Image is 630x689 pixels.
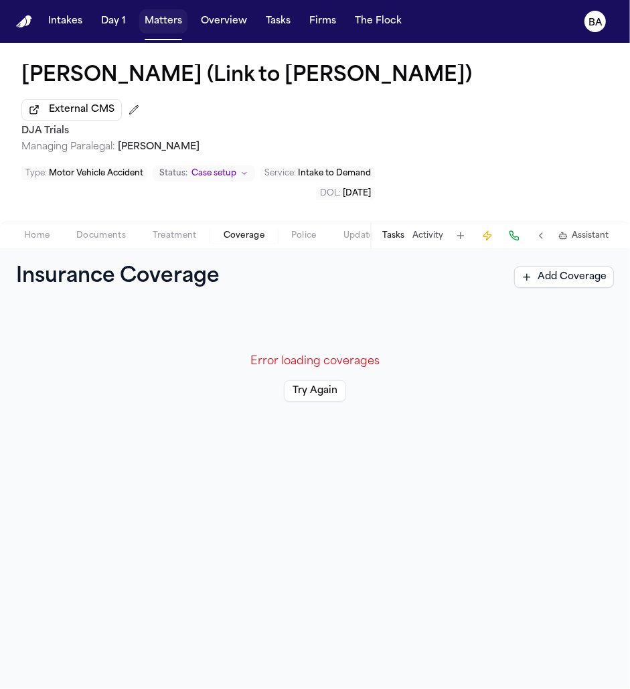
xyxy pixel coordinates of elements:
button: Edit DOL: 2025-07-19 [316,187,375,200]
span: Treatment [153,230,197,241]
button: Edit Service: Intake to Demand [260,167,375,180]
span: Service : [264,169,296,177]
span: DOL : [320,189,341,198]
span: Case setup [191,168,236,179]
a: Home [16,15,32,28]
button: Add Coverage [514,266,614,288]
span: Assistant [572,230,609,241]
button: Overview [195,9,252,33]
span: Motor Vehicle Accident [49,169,143,177]
button: Make a Call [505,226,524,245]
span: External CMS [49,103,114,117]
span: Police [291,230,317,241]
button: Create Immediate Task [478,226,497,245]
span: Managing Paralegal: [21,142,115,152]
span: Updates [343,230,378,241]
span: Type : [25,169,47,177]
button: The Flock [349,9,407,33]
button: Activity [412,230,443,241]
button: Assistant [558,230,609,241]
button: Add Task [451,226,470,245]
button: Matters [139,9,187,33]
span: Home [24,230,50,241]
button: Edit matter name [21,64,472,88]
span: Documents [76,230,126,241]
button: Intakes [43,9,88,33]
button: Edit Type: Motor Vehicle Accident [21,167,147,180]
h1: [PERSON_NAME] (Link to [PERSON_NAME]) [21,64,472,88]
span: [PERSON_NAME] [118,142,200,152]
img: Finch Logo [16,15,32,28]
button: Day 1 [96,9,131,33]
p: Error loading coverages [16,354,614,370]
span: Status: [159,168,187,179]
button: Tasks [260,9,296,33]
button: Try Again [284,380,346,402]
button: External CMS [21,99,122,121]
button: Change status from Case setup [153,165,255,181]
button: Tasks [382,230,404,241]
h1: Insurance Coverage [16,265,249,289]
span: Intake to Demand [298,169,371,177]
h2: DJA Trials [21,123,609,139]
span: Coverage [224,230,264,241]
span: [DATE] [343,189,371,198]
button: Firms [304,9,341,33]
